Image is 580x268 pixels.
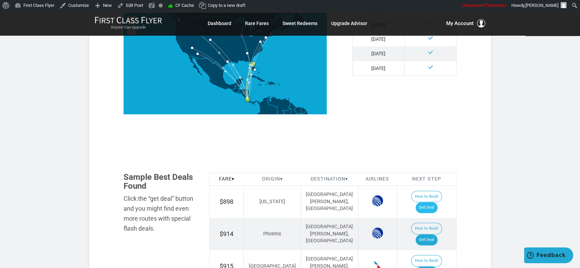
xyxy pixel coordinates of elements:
[95,16,162,24] img: First Class Flyer
[233,85,240,93] path: Guatemala
[345,176,348,182] span: ▾
[220,198,233,205] span: $898
[253,68,259,71] g: Miami
[462,3,506,8] span: Unsuspend Transients
[267,96,291,117] path: Venezuela
[397,173,456,186] th: Next Step
[331,17,367,30] a: Upgrade Advisor
[287,98,289,100] path: Trinidad and Tobago
[372,228,383,238] span: United
[209,38,215,41] g: Denver
[411,223,442,234] button: How to Book
[245,17,269,30] a: Rare Fares
[301,107,306,114] path: French Guiana
[95,25,162,30] small: Anyone Can Upgrade
[282,17,317,30] a: Sweet Redeems
[250,101,260,105] path: Panama
[352,61,404,76] td: [DATE]
[306,191,353,211] span: [GEOGRAPHIC_DATA][PERSON_NAME], [GEOGRAPHIC_DATA]
[245,97,255,102] g: San Jose, Costa Rica
[416,202,438,213] a: Get Deal
[416,234,438,245] a: Get Deal
[264,36,270,39] g: New York
[244,173,301,186] th: Origin
[196,53,202,55] g: Phoenix
[269,82,276,86] path: Dominican Republic
[191,47,197,49] g: Las Vegas
[358,173,397,186] th: Airlines
[95,16,162,30] a: First Class FlyerAnyone Can Upgrade
[306,224,353,244] span: [GEOGRAPHIC_DATA][PERSON_NAME], [GEOGRAPHIC_DATA]
[237,92,241,94] path: El Salvador
[280,176,282,182] span: ▾
[411,255,442,267] button: How to Book
[250,61,260,67] g: Orlando
[258,84,262,85] path: Jamaica
[524,247,573,265] iframe: Opens a widget where you can find more information
[220,230,233,237] span: $914
[278,84,281,85] path: Puerto Rico
[372,195,383,206] span: United
[241,91,250,98] path: Nicaragua
[124,173,199,191] h3: Sample Best Deals Found
[124,194,199,233] div: Click the “get deal” button and you might find even more routes with special flash deals.
[352,32,404,46] td: [DATE]
[352,46,404,61] td: [DATE]
[226,60,232,63] g: Houston
[188,56,243,92] path: Mexico
[210,173,244,186] th: Fare
[246,52,252,55] g: Atlanta
[525,3,558,8] span: [PERSON_NAME]
[263,231,281,237] span: Phoenix
[288,103,297,116] path: Guyana
[208,17,231,30] a: Dashboard
[259,199,285,205] span: [US_STATE]
[294,107,302,115] path: Suriname
[446,19,474,27] span: My Account
[257,95,278,125] path: Colombia
[411,191,442,202] button: How to Book
[301,173,358,186] th: Destination
[265,82,270,85] path: Haiti
[259,40,265,43] g: Washington DC
[446,19,485,27] button: My Account
[232,176,234,182] span: ▾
